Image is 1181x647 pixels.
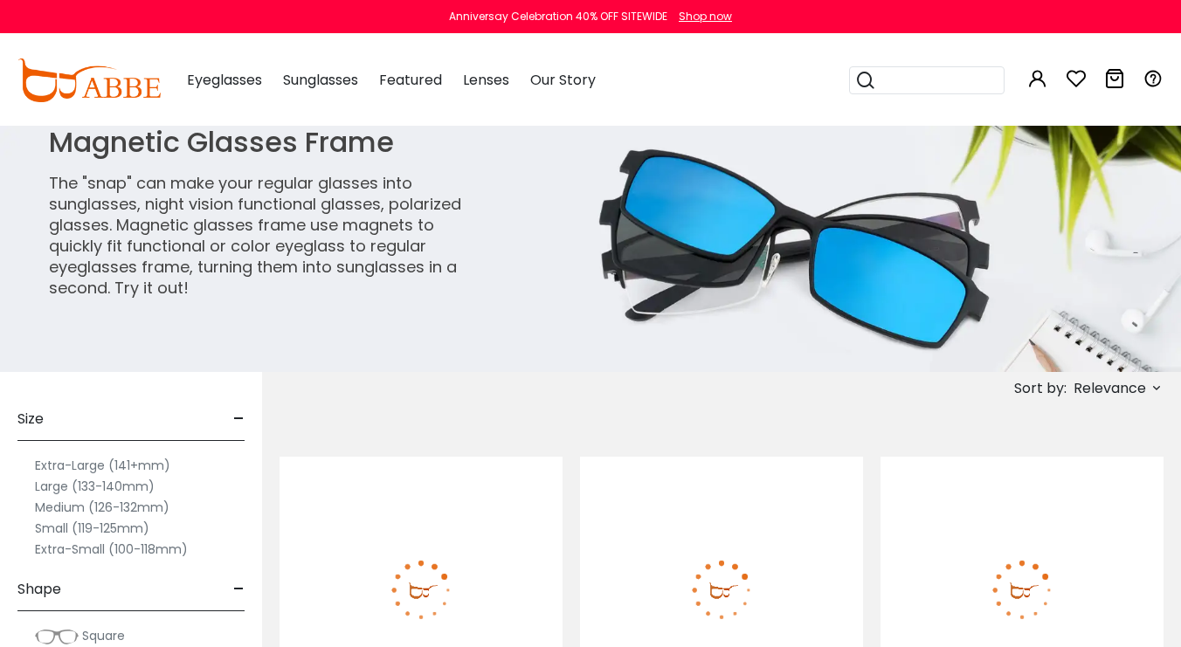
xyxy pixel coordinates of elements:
[35,476,155,497] label: Large (133-140mm)
[379,70,442,90] span: Featured
[233,568,245,610] span: -
[530,70,596,90] span: Our Story
[49,173,466,299] p: The "snap" can make your regular glasses into sunglasses, night vision functional glasses, polari...
[1014,378,1067,398] span: Sort by:
[35,539,188,560] label: Extra-Small (100-118mm)
[449,9,667,24] div: Anniversay Celebration 40% OFF SITEWIDE
[463,70,509,90] span: Lenses
[670,9,732,24] a: Shop now
[17,398,44,440] span: Size
[679,9,732,24] div: Shop now
[233,398,245,440] span: -
[35,518,149,539] label: Small (119-125mm)
[49,126,466,159] h1: Magnetic Glasses Frame
[35,628,79,645] img: Square.png
[82,627,125,644] span: Square
[1074,373,1146,404] span: Relevance
[35,497,169,518] label: Medium (126-132mm)
[35,455,170,476] label: Extra-Large (141+mm)
[17,568,61,610] span: Shape
[17,59,161,102] img: abbeglasses.com
[187,70,262,90] span: Eyeglasses
[283,70,358,90] span: Sunglasses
